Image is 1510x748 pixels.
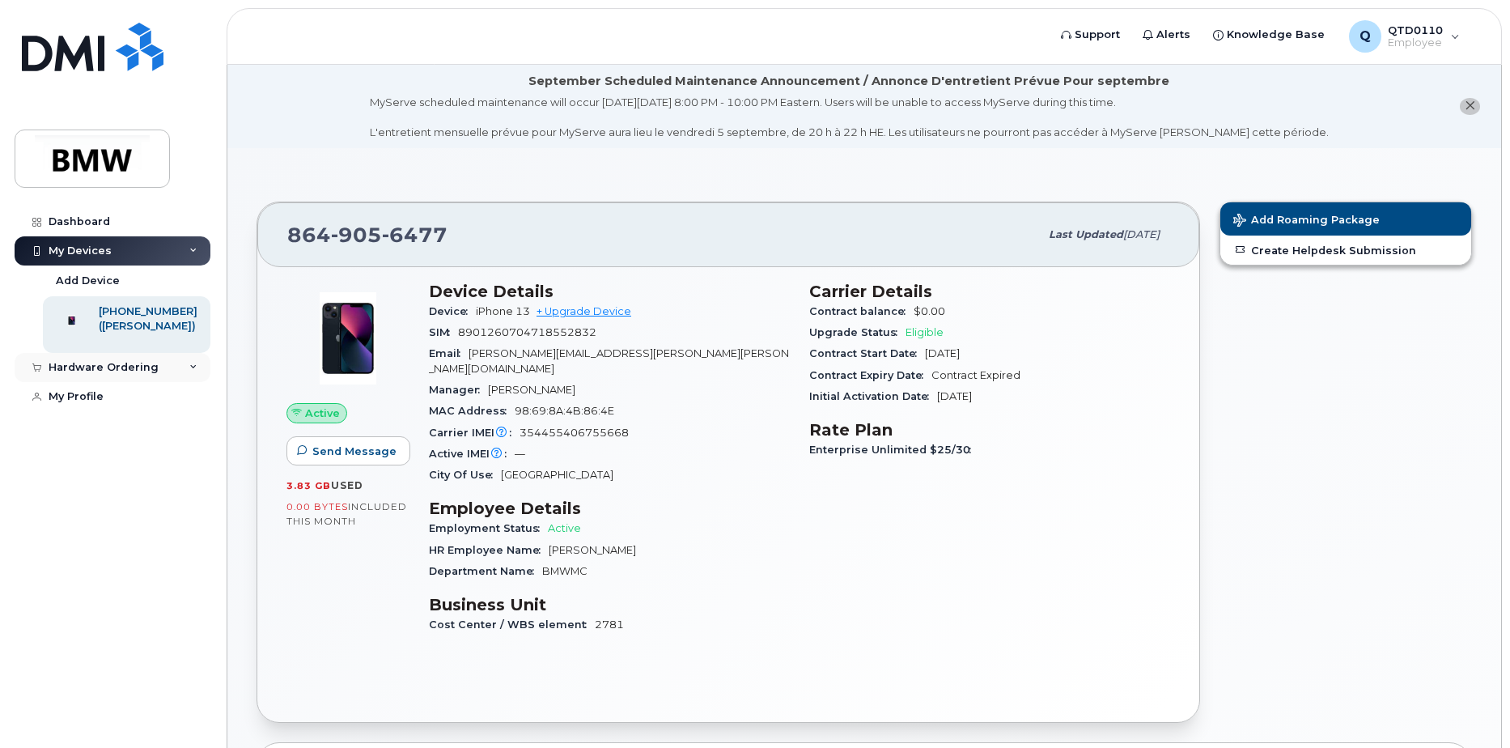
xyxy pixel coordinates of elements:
[382,223,447,247] span: 6477
[429,522,548,534] span: Employment Status
[937,390,972,402] span: [DATE]
[312,444,397,459] span: Send Message
[429,305,476,317] span: Device
[458,326,596,338] span: 8901260704718552832
[520,427,629,439] span: 354455406755668
[429,347,469,359] span: Email
[429,384,488,396] span: Manager
[1220,202,1471,236] button: Add Roaming Package
[914,305,945,317] span: $0.00
[286,500,407,527] span: included this month
[549,544,636,556] span: [PERSON_NAME]
[809,347,925,359] span: Contract Start Date
[429,595,790,614] h3: Business Unit
[331,223,382,247] span: 905
[809,390,937,402] span: Initial Activation Date
[429,282,790,301] h3: Device Details
[1123,228,1160,240] span: [DATE]
[429,544,549,556] span: HR Employee Name
[429,565,542,577] span: Department Name
[809,282,1170,301] h3: Carrier Details
[1049,228,1123,240] span: Last updated
[299,290,397,387] img: image20231002-3703462-1ig824h.jpeg
[370,95,1329,140] div: MyServe scheduled maintenance will occur [DATE][DATE] 8:00 PM - 10:00 PM Eastern. Users will be u...
[488,384,575,396] span: [PERSON_NAME]
[429,326,458,338] span: SIM
[809,305,914,317] span: Contract balance
[286,480,331,491] span: 3.83 GB
[542,565,587,577] span: BMWMC
[287,223,447,247] span: 864
[429,618,595,631] span: Cost Center / WBS element
[331,479,363,491] span: used
[501,469,613,481] span: [GEOGRAPHIC_DATA]
[429,405,515,417] span: MAC Address
[537,305,631,317] a: + Upgrade Device
[429,469,501,481] span: City Of Use
[548,522,581,534] span: Active
[809,326,906,338] span: Upgrade Status
[515,405,614,417] span: 98:69:8A:4B:86:4E
[1460,98,1480,115] button: close notification
[595,618,624,631] span: 2781
[286,501,348,512] span: 0.00 Bytes
[429,347,789,374] span: [PERSON_NAME][EMAIL_ADDRESS][PERSON_NAME][PERSON_NAME][DOMAIN_NAME]
[429,448,515,460] span: Active IMEI
[305,406,340,421] span: Active
[515,448,525,460] span: —
[1440,678,1498,736] iframe: Messenger Launcher
[906,326,944,338] span: Eligible
[528,73,1169,90] div: September Scheduled Maintenance Announcement / Annonce D'entretient Prévue Pour septembre
[809,420,1170,440] h3: Rate Plan
[1233,214,1380,229] span: Add Roaming Package
[476,305,530,317] span: iPhone 13
[429,499,790,518] h3: Employee Details
[931,369,1020,381] span: Contract Expired
[429,427,520,439] span: Carrier IMEI
[286,436,410,465] button: Send Message
[1220,236,1471,265] a: Create Helpdesk Submission
[925,347,960,359] span: [DATE]
[809,369,931,381] span: Contract Expiry Date
[809,444,979,456] span: Enterprise Unlimited $25/30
